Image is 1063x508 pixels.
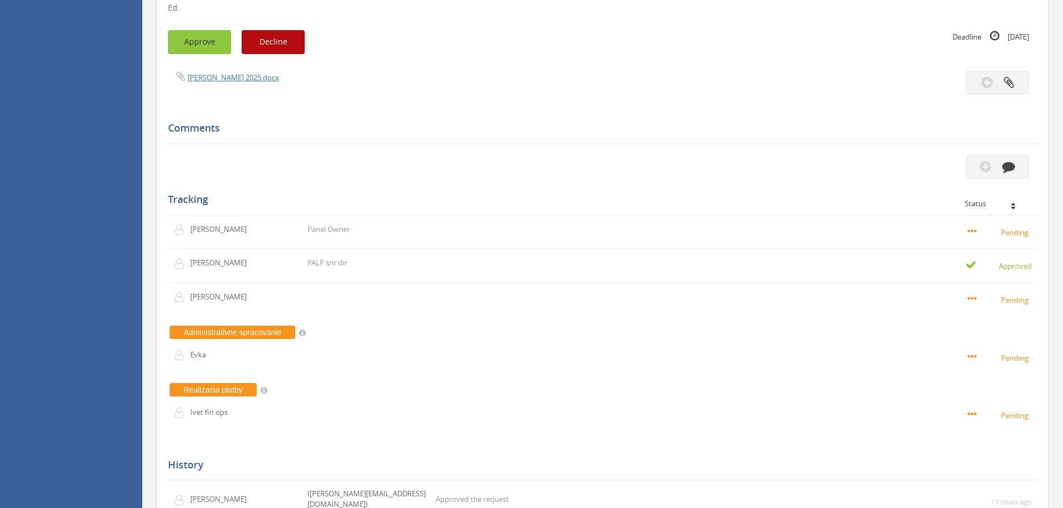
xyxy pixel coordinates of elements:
[190,350,254,360] p: Evka
[174,495,190,506] img: user-icon.png
[965,259,1032,272] small: Approved
[168,194,1029,205] h5: Tracking
[968,351,1032,364] small: Pending
[953,30,1029,42] small: Deadline [DATE]
[187,72,279,83] a: [PERSON_NAME] 2025.docx
[190,292,254,302] p: [PERSON_NAME]
[168,459,1029,471] h5: History
[968,293,1032,306] small: Pending
[190,224,254,235] p: [PERSON_NAME]
[174,258,190,269] img: user-icon.png
[965,200,1029,207] div: Status
[436,494,509,505] p: Approved the request
[190,407,254,418] p: Ivet fin ops
[968,409,1032,421] small: Pending
[242,30,305,54] button: Decline
[190,494,254,505] p: [PERSON_NAME]
[168,30,231,54] button: Approve
[174,224,190,235] img: user-icon.png
[190,258,254,268] p: [PERSON_NAME]
[991,497,1032,507] small: 17 hours ago
[168,123,1029,134] h5: Comments
[170,383,257,396] span: Realizacia platby
[174,407,190,418] img: user-icon.png
[307,258,347,268] p: PALP snr dir
[168,2,1037,13] div: Ed.
[307,224,350,235] p: Panel Owner
[170,326,295,339] span: Administrativne spracovanie
[174,350,190,361] img: user-icon.png
[174,292,190,303] img: user-icon.png
[968,226,1032,238] small: Pending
